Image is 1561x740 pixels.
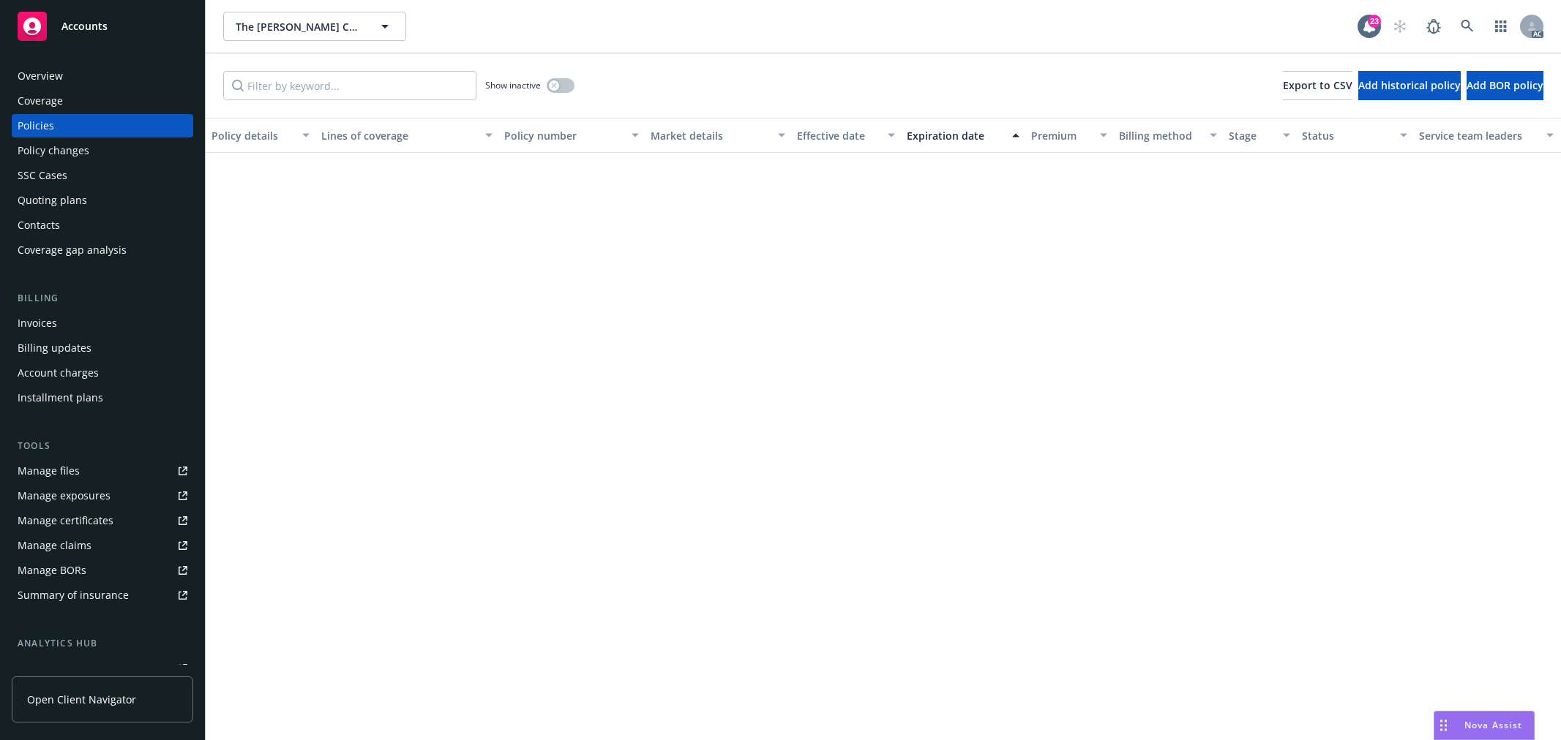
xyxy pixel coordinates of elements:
[1453,12,1482,41] a: Search
[1467,78,1543,92] span: Add BOR policy
[1486,12,1516,41] a: Switch app
[206,118,315,153] button: Policy details
[18,114,54,137] div: Policies
[18,459,80,483] div: Manage files
[651,128,769,143] div: Market details
[12,584,193,607] a: Summary of insurance
[18,534,91,557] div: Manage claims
[12,89,193,113] a: Coverage
[18,484,111,507] div: Manage exposures
[236,19,362,34] span: The [PERSON_NAME] Company
[18,214,60,237] div: Contacts
[1283,78,1352,92] span: Export to CSV
[1229,128,1274,143] div: Stage
[18,312,57,335] div: Invoices
[18,509,113,532] div: Manage certificates
[12,509,193,532] a: Manage certificates
[1113,118,1223,153] button: Billing method
[12,64,193,88] a: Overview
[1464,719,1522,731] span: Nova Assist
[223,71,476,100] input: Filter by keyword...
[1358,78,1461,92] span: Add historical policy
[18,89,63,113] div: Coverage
[1119,128,1201,143] div: Billing method
[1358,71,1461,100] button: Add historical policy
[18,336,91,360] div: Billing updates
[12,336,193,360] a: Billing updates
[315,118,498,153] button: Lines of coverage
[1434,711,1535,740] button: Nova Assist
[504,128,623,143] div: Policy number
[1419,128,1538,143] div: Service team leaders
[18,361,99,385] div: Account charges
[12,459,193,483] a: Manage files
[1368,15,1381,28] div: 23
[18,559,86,582] div: Manage BORs
[12,312,193,335] a: Invoices
[223,12,406,41] button: The [PERSON_NAME] Company
[12,114,193,137] a: Policies
[12,189,193,212] a: Quoting plans
[12,291,193,306] div: Billing
[12,657,193,680] a: Loss summary generator
[1385,12,1415,41] a: Start snowing
[645,118,791,153] button: Market details
[12,636,193,651] div: Analytics hub
[12,6,193,47] a: Accounts
[1031,128,1091,143] div: Premium
[1419,12,1448,41] a: Report a Bug
[901,118,1025,153] button: Expiration date
[321,128,476,143] div: Lines of coverage
[12,214,193,237] a: Contacts
[907,128,1003,143] div: Expiration date
[61,20,108,32] span: Accounts
[797,128,879,143] div: Effective date
[1223,118,1296,153] button: Stage
[18,64,63,88] div: Overview
[12,386,193,409] a: Installment plans
[18,189,87,212] div: Quoting plans
[12,484,193,507] a: Manage exposures
[12,361,193,385] a: Account charges
[1302,128,1391,143] div: Status
[1434,711,1453,739] div: Drag to move
[12,534,193,557] a: Manage claims
[18,139,89,162] div: Policy changes
[1283,71,1352,100] button: Export to CSV
[1413,118,1560,153] button: Service team leaders
[18,238,127,262] div: Coverage gap analysis
[18,584,129,607] div: Summary of insurance
[12,139,193,162] a: Policy changes
[18,164,67,187] div: SSC Cases
[1025,118,1113,153] button: Premium
[18,386,103,409] div: Installment plans
[12,238,193,262] a: Coverage gap analysis
[27,692,136,707] span: Open Client Navigator
[12,164,193,187] a: SSC Cases
[485,79,541,91] span: Show inactive
[12,439,193,453] div: Tools
[211,128,293,143] div: Policy details
[791,118,901,153] button: Effective date
[498,118,645,153] button: Policy number
[12,559,193,582] a: Manage BORs
[18,657,139,680] div: Loss summary generator
[1296,118,1413,153] button: Status
[1467,71,1543,100] button: Add BOR policy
